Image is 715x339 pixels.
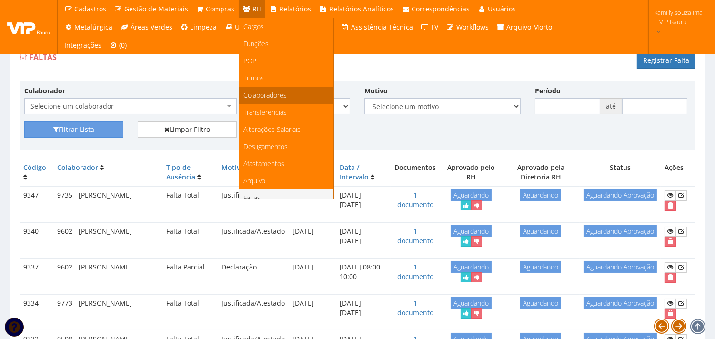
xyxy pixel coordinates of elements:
span: Aguardando Aprovação [584,297,657,309]
a: 1 documento [397,262,433,281]
a: Assistência Técnica [337,18,417,36]
td: 9340 [20,222,53,250]
td: 9337 [20,259,53,287]
span: Aguardando [520,189,561,201]
label: Colaborador [24,86,65,96]
span: Aguardando Aprovação [584,189,657,201]
a: (0) [105,36,131,54]
span: Aguardando [520,297,561,309]
a: Data / Intervalo [340,163,369,181]
a: Funções [239,35,333,52]
span: (0) [120,40,127,50]
span: Usuários [488,4,516,13]
span: kamilly.souzalima | VIP Bauru [655,8,703,27]
span: Gestão de Materiais [124,4,188,13]
td: [DATE] - [DATE] [336,186,391,215]
a: TV [417,18,443,36]
span: Faltas [29,52,57,62]
span: Arquivo [244,176,266,185]
a: 1 documento [397,227,433,245]
span: Turnos [244,73,264,82]
span: Selecione um colaborador [24,98,237,114]
a: Colaboradores [239,87,333,104]
a: Tipo de Ausência [166,163,195,181]
span: Relatórios Analíticos [329,4,394,13]
a: Alterações Salariais [239,121,333,138]
td: Falta Total [162,186,218,215]
a: Colaborador [57,163,98,172]
a: Faltas [239,189,333,207]
span: Cargos [244,22,264,31]
a: Afastamentos [239,155,333,172]
a: Workflows [443,18,493,36]
span: Assistência Técnica [351,22,413,31]
span: Aguardando Aprovação [584,261,657,273]
span: Correspondências [412,4,470,13]
td: 9735 - [PERSON_NAME] [53,186,162,215]
td: [DATE] - [DATE] [336,294,391,322]
td: 9347 [20,186,53,215]
a: Registrar Falta [637,52,695,69]
td: [DATE] 08:00 10:00 [336,259,391,287]
span: Afastamentos [244,159,285,168]
a: Integrações [60,36,105,54]
span: Workflows [456,22,489,31]
td: 9602 - [PERSON_NAME] [53,222,162,250]
td: [DATE] [289,294,335,322]
span: até [600,98,622,114]
a: Transferências [239,104,333,121]
span: Compras [206,4,235,13]
td: Justificada/Atestado [218,294,289,322]
td: 9773 - [PERSON_NAME] [53,294,162,322]
td: [DATE] [289,186,335,215]
td: [DATE] - [DATE] [336,222,391,250]
td: 9334 [20,294,53,322]
a: Cargos [239,18,333,35]
button: Filtrar Lista [24,121,123,138]
span: Cadastros [75,4,107,13]
span: Alterações Salariais [244,125,301,134]
a: Desligamentos [239,138,333,155]
span: Arquivo Morto [507,22,553,31]
a: Limpar Filtro [138,121,237,138]
span: Universidade [235,22,277,31]
span: Integrações [64,40,101,50]
td: Justificada/Atestado [218,186,289,215]
td: Justificada/Atestado [218,222,289,250]
td: [DATE] [289,222,335,250]
span: Aguardando [451,189,492,201]
td: Falta Total [162,222,218,250]
span: Aguardando Aprovação [584,225,657,237]
a: POP [239,52,333,70]
span: Aguardando [520,261,561,273]
td: [DATE] [289,259,335,287]
a: Arquivo Morto [493,18,556,36]
a: Universidade [221,18,282,36]
a: Áreas Verdes [117,18,177,36]
a: Arquivo [239,172,333,189]
span: Colaboradores [244,90,287,100]
td: Falta Parcial [162,259,218,287]
span: Limpeza [191,22,217,31]
a: Código [23,163,46,172]
span: Áreas Verdes [131,22,172,31]
th: Documentos [391,159,440,186]
label: Motivo [364,86,388,96]
td: 9602 - [PERSON_NAME] [53,259,162,287]
span: Metalúrgica [75,22,113,31]
span: Aguardando [520,225,561,237]
span: Aguardando [451,261,492,273]
span: TV [431,22,439,31]
td: Declaração [218,259,289,287]
span: Desligamentos [244,142,288,151]
a: 1 documento [397,190,433,209]
span: Aguardando [451,225,492,237]
span: Faltas [244,193,261,202]
th: Ações [661,159,695,186]
a: 1 documento [397,299,433,317]
span: POP [244,56,257,65]
a: Motivo [222,163,244,172]
span: Relatórios [280,4,312,13]
td: Falta Total [162,294,218,322]
img: logo [7,20,50,34]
